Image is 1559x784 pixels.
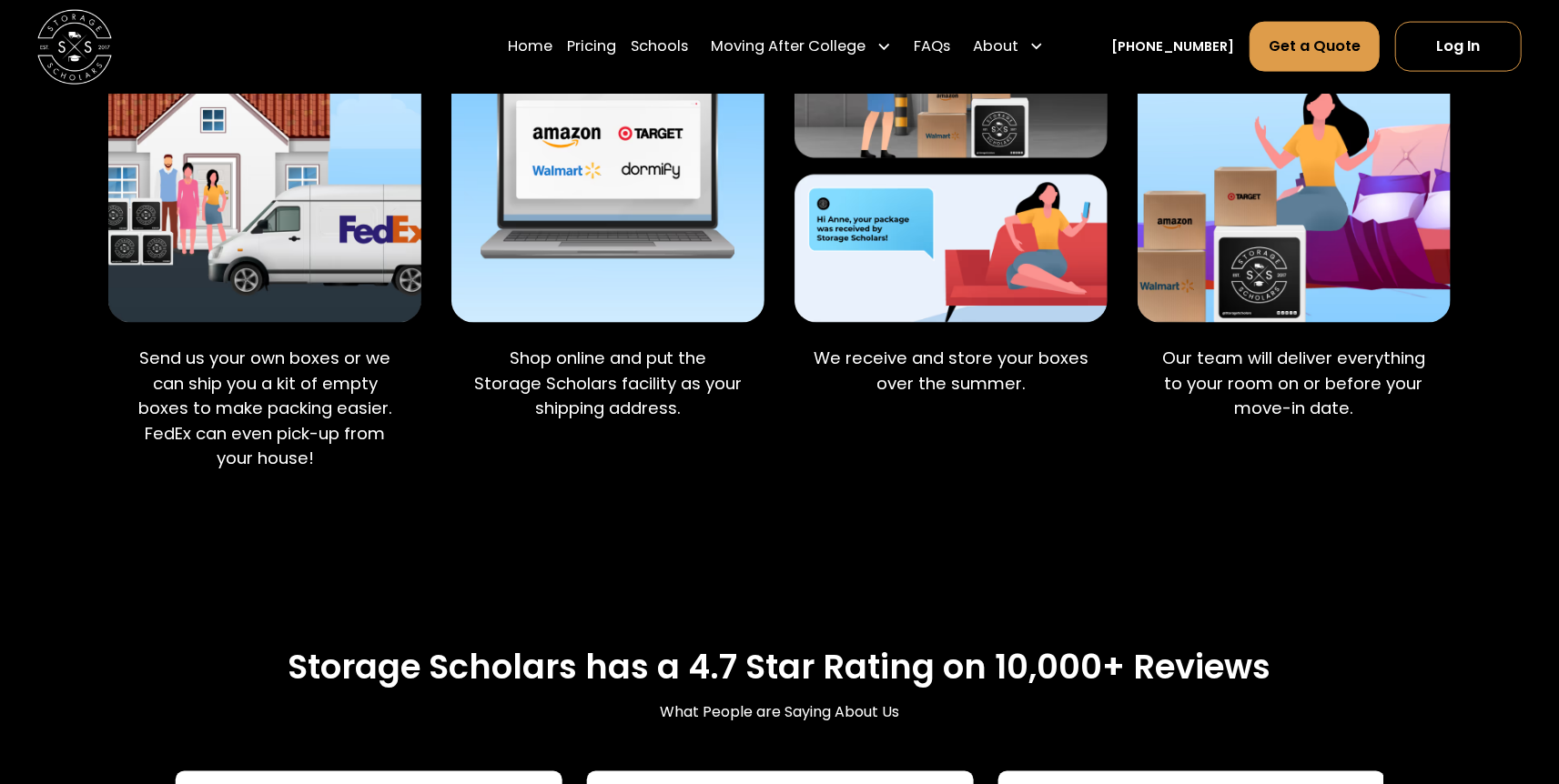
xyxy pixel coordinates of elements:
a: [PHONE_NUMBER] [1111,36,1234,55]
div: About [966,21,1052,73]
div: Moving After College [711,35,866,58]
div: What People are Saying About Us [660,702,899,724]
a: Home [508,21,552,73]
a: Log In [1395,22,1522,72]
a: Get a Quote [1250,22,1381,72]
p: Shop online and put the Storage Scholars facility as your shipping address. [467,346,750,421]
a: FAQs [914,21,950,73]
p: Our team will deliver everything to your room on or before your move-in date. [1152,346,1435,421]
p: Send us your own boxes or we can ship you a kit of empty boxes to make packing easier. FedEx can ... [124,346,407,471]
h2: Storage Scholars has a 4.7 Star Rating on 10,000+ Reviews [289,648,1271,688]
img: Storage Scholars main logo [37,9,112,84]
p: We receive and store your boxes over the summer. [809,346,1092,396]
div: Moving After College [704,21,899,73]
a: Pricing [567,21,616,73]
div: About [973,35,1018,58]
a: Schools [631,21,688,73]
